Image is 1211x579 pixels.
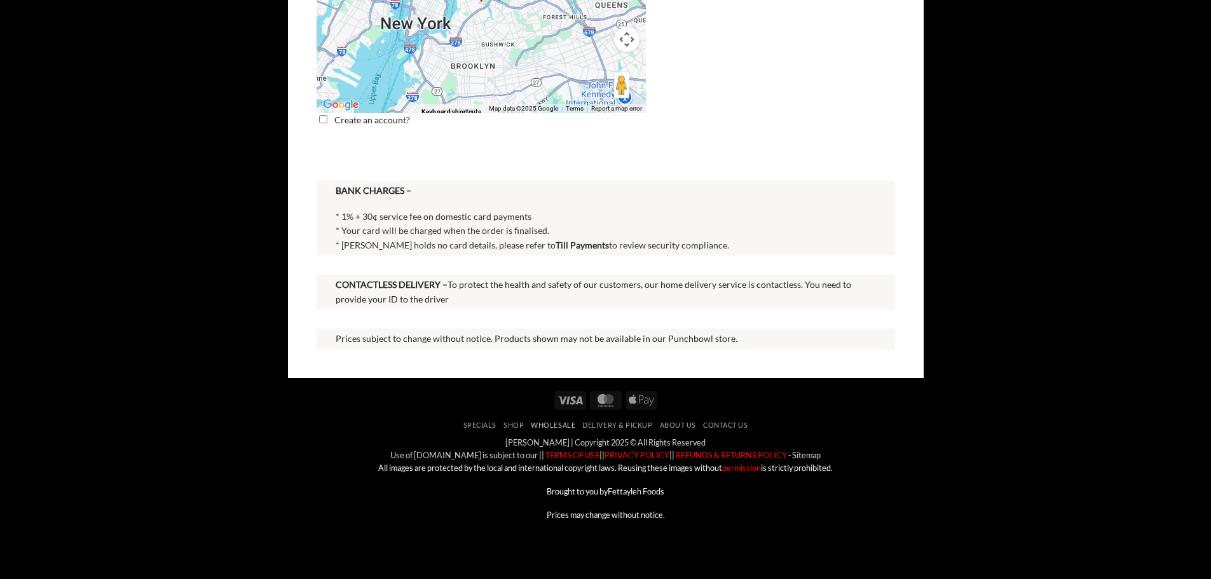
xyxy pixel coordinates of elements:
[544,450,599,460] a: TERMS OF USE
[788,450,791,460] a: -
[421,104,481,120] button: Keyboard shortcuts
[566,105,584,112] a: Terms (opens in new tab)
[336,333,737,344] span: Prices subject to change without notice. Products shown may not be available in our Punchbowl store.
[703,421,748,429] a: Contact Us
[336,279,448,290] strong: CONTACTLESS DELIVERY –
[463,421,496,429] a: Specials
[336,185,411,196] strong: BANK CHARGES –
[660,421,696,429] a: About Us
[334,114,410,125] span: Create an account?
[531,421,575,429] a: Wholesale
[319,115,327,123] input: Create an account?
[591,105,642,112] a: Report a map error
[320,97,362,113] a: Open this area in Google Maps (opens a new window)
[298,508,914,521] p: Prices may change without notice.
[608,486,664,496] a: Fettayleh Foods
[792,450,821,460] a: Sitemap
[320,97,362,113] img: Google
[614,72,629,98] button: Drag Pegman onto the map to open Street View
[552,389,659,410] div: Payment icons
[605,450,669,460] a: PRIVACY POLICY
[336,279,851,304] span: To protect the health and safety of our customers, our home delivery service is contactless. You ...
[582,421,652,429] a: Delivery & Pickup
[674,450,787,460] a: REFUNDS & RETURNS POLICY
[614,27,640,52] button: Map camera controls
[298,461,914,474] p: All images are protected by the local and international copyright laws. Reusing these images with...
[676,450,787,460] font: REFUNDS & RETURNS POLICY
[503,421,524,429] a: SHOP
[336,211,531,222] span: * 1% + 30¢ service fee on domestic card payments
[298,485,914,498] p: Brought to you by
[336,225,549,236] span: * Your card will be charged when the order is finalised.
[545,450,599,460] font: TERMS OF USE
[556,240,609,250] a: Till Payments
[336,240,729,250] span: * [PERSON_NAME] holds no card details, please refer to to review security compliance.
[489,105,558,112] span: Map data ©2025 Google
[298,436,914,521] div: [PERSON_NAME] | Copyright 2025 © All Rights Reserved Use of [DOMAIN_NAME] is subject to our || || ||
[722,463,761,473] a: permission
